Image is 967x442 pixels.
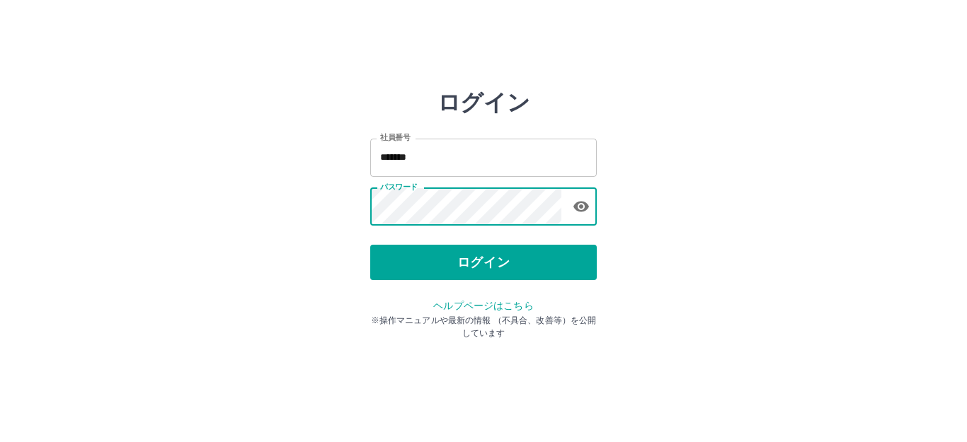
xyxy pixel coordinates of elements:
a: ヘルプページはこちら [433,300,533,311]
label: パスワード [380,182,418,192]
p: ※操作マニュアルや最新の情報 （不具合、改善等）を公開しています [370,314,597,339]
label: 社員番号 [380,132,410,143]
button: ログイン [370,245,597,280]
h2: ログイン [437,89,530,116]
